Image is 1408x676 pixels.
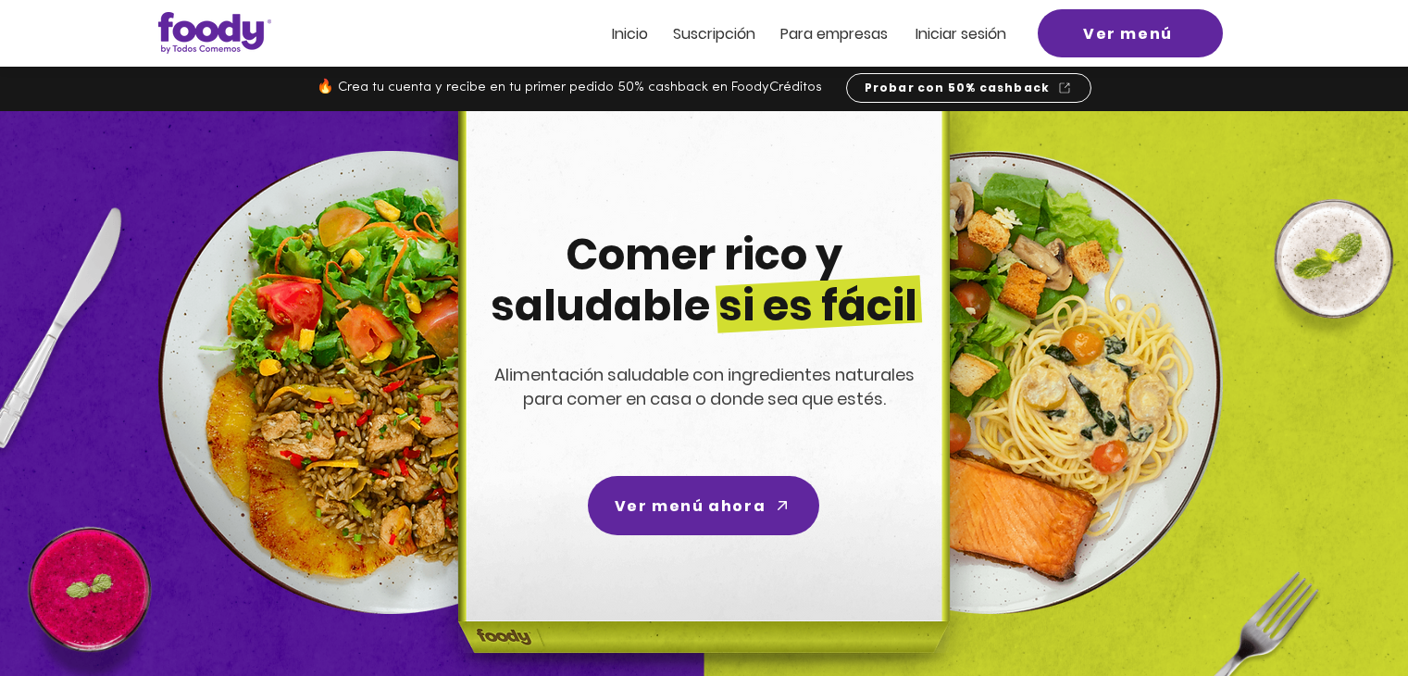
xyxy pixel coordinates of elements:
[491,225,917,335] span: Comer rico y saludable si es fácil
[612,23,648,44] span: Inicio
[780,23,798,44] span: Pa
[158,12,271,54] img: Logo_Foody V2.0.0 (3).png
[780,26,888,42] a: Para empresas
[317,81,822,94] span: 🔥 Crea tu cuenta y recibe en tu primer pedido 50% cashback en FoodyCréditos
[494,363,915,410] span: Alimentación saludable con ingredientes naturales para comer en casa o donde sea que estés.
[612,26,648,42] a: Inicio
[1083,22,1173,45] span: Ver menú
[865,80,1051,96] span: Probar con 50% cashback
[1038,9,1223,57] a: Ver menú
[798,23,888,44] span: ra empresas
[158,151,621,614] img: left-dish-compress.png
[615,494,766,518] span: Ver menú ahora
[588,476,819,535] a: Ver menú ahora
[673,23,755,44] span: Suscripción
[916,26,1006,42] a: Iniciar sesión
[673,26,755,42] a: Suscripción
[846,73,1091,103] a: Probar con 50% cashback
[916,23,1006,44] span: Iniciar sesión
